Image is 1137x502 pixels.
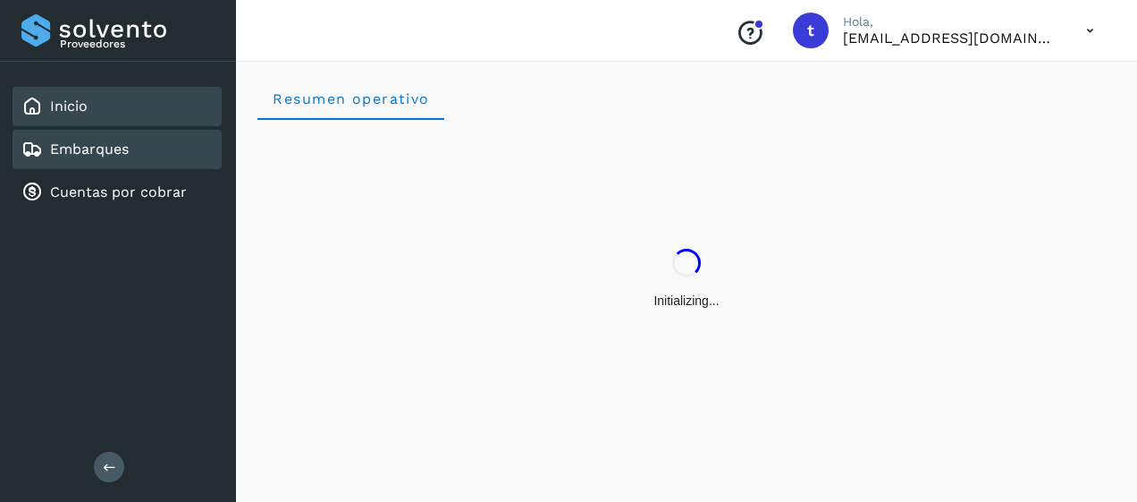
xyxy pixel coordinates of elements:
a: Cuentas por cobrar [50,183,187,200]
p: Hola, [843,14,1057,30]
a: Inicio [50,98,88,115]
p: trasportesmoncada@hotmail.com [843,30,1057,47]
div: Embarques [13,130,222,169]
span: Resumen operativo [272,90,430,107]
a: Embarques [50,140,129,157]
div: Cuentas por cobrar [13,173,222,212]
div: Inicio [13,87,222,126]
p: Proveedores [60,38,215,50]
